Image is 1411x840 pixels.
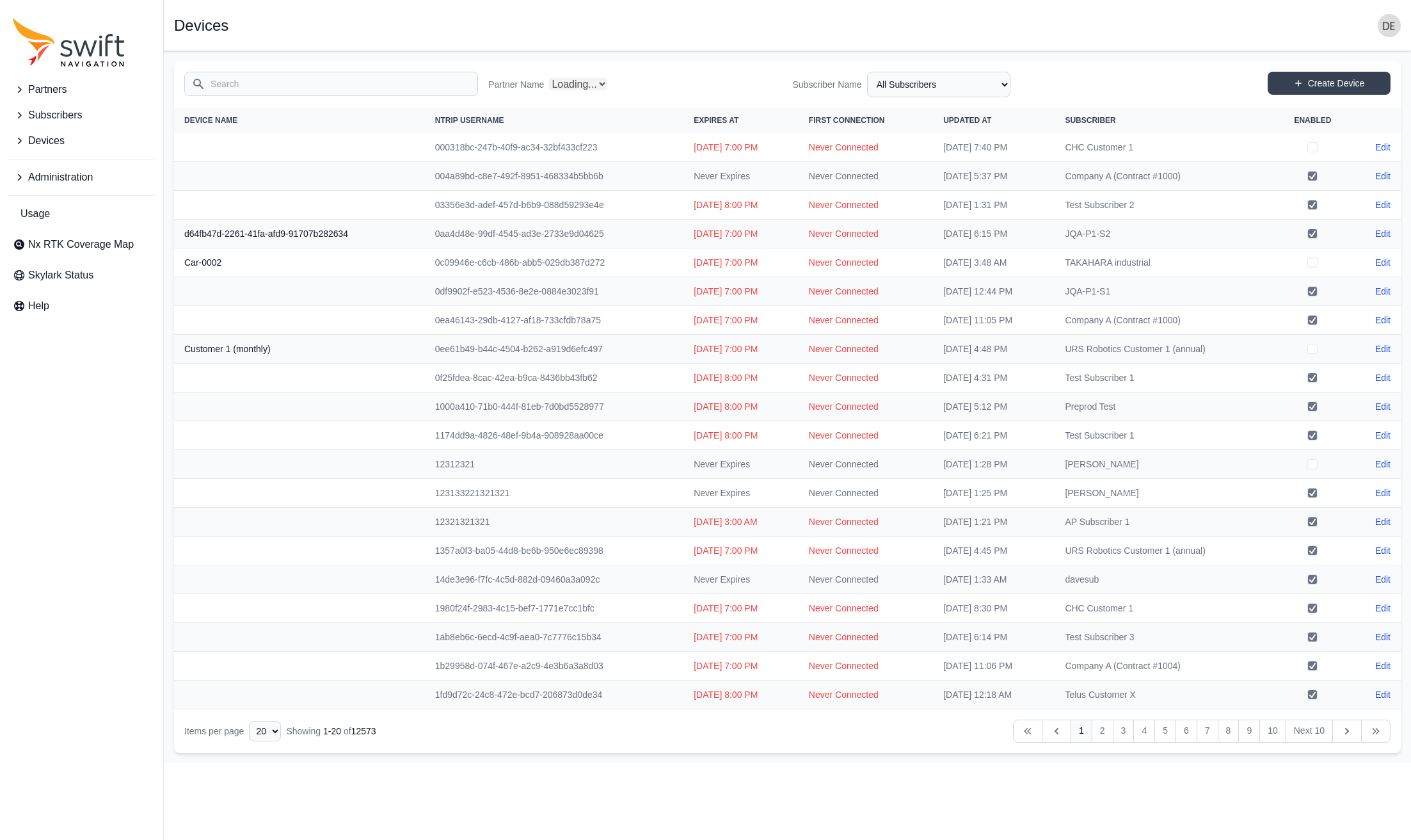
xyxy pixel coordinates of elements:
[933,220,1055,248] td: [DATE] 6:15 PM
[1055,537,1273,565] td: URS Robotics Customer 1 (annual)
[8,77,155,102] button: Partners
[425,594,683,623] td: 1980f24f-2983-4c15-bef7-1771e7cc1bfc
[1375,688,1391,701] a: Edit
[1055,623,1273,652] td: Test Subscriber 3
[683,652,799,681] td: [DATE] 7:00 PM
[1375,429,1391,442] a: Edit
[8,102,155,128] button: Subscribers
[425,335,683,364] td: 0ee61b49-b44c-4504-b262-a919d6efc497
[799,277,933,306] td: Never Connected
[799,652,933,681] td: Never Connected
[933,681,1055,709] td: [DATE] 12:18 AM
[174,335,425,364] th: Customer 1 (monthly)
[1055,364,1273,392] td: Test Subscriber 1
[1375,170,1391,182] a: Edit
[799,392,933,421] td: Never Connected
[425,306,683,335] td: 0ea46143-29db-4127-af18-733cfdb78a75
[933,421,1055,450] td: [DATE] 6:21 PM
[425,450,683,479] td: 12312321
[799,565,933,594] td: Never Connected
[425,392,683,421] td: 1000a410-71b0-444f-81eb-7d0bd5528977
[933,248,1055,277] td: [DATE] 3:48 AM
[1055,508,1273,537] td: AP Subscriber 1
[1378,14,1401,37] img: user photo
[8,165,155,190] button: Administration
[799,681,933,709] td: Never Connected
[1055,479,1273,508] td: [PERSON_NAME]
[933,450,1055,479] td: [DATE] 1:28 PM
[683,133,799,162] td: [DATE] 7:00 PM
[425,681,683,709] td: 1fd9d72c-24c8-472e-bcd7-206873d0de34
[933,133,1055,162] td: [DATE] 7:40 PM
[683,565,799,594] td: Never Expires
[1055,392,1273,421] td: Preprod Test
[1375,285,1391,298] a: Edit
[174,18,228,33] h1: Devices
[683,191,799,220] td: [DATE] 8:00 PM
[425,108,683,133] th: NTRIP Username
[28,108,82,123] span: Subscribers
[683,335,799,364] td: [DATE] 7:00 PM
[933,479,1055,508] td: [DATE] 1:25 PM
[1375,487,1391,499] a: Edit
[683,392,799,421] td: [DATE] 8:00 PM
[933,191,1055,220] td: [DATE] 1:31 PM
[323,726,341,736] span: 1 - 20
[933,623,1055,652] td: [DATE] 6:14 PM
[933,508,1055,537] td: [DATE] 1:21 PM
[1055,565,1273,594] td: davesub
[8,128,155,154] button: Devices
[1055,594,1273,623] td: CHC Customer 1
[933,537,1055,565] td: [DATE] 4:45 PM
[351,726,376,736] span: 12573
[425,508,683,537] td: 12321321321
[425,133,683,162] td: 000318bc-247b-40f9-ac34-32bf433cf223
[799,508,933,537] td: Never Connected
[799,133,933,162] td: Never Connected
[1055,652,1273,681] td: Company A (Contract #1004)
[683,248,799,277] td: [DATE] 7:00 PM
[174,108,425,133] th: Device Name
[184,726,244,736] span: Items per page
[694,116,738,125] span: Expires At
[1375,573,1391,586] a: Edit
[799,220,933,248] td: Never Connected
[425,479,683,508] td: 123133221321321
[1375,371,1391,384] a: Edit
[683,479,799,508] td: Never Expires
[1055,421,1273,450] td: Test Subscriber 1
[1197,720,1218,743] a: 7
[683,450,799,479] td: Never Expires
[683,364,799,392] td: [DATE] 8:00 PM
[799,594,933,623] td: Never Connected
[799,191,933,220] td: Never Connected
[28,82,67,97] span: Partners
[1055,681,1273,709] td: Telus Customer X
[933,594,1055,623] td: [DATE] 8:30 PM
[1055,108,1273,133] th: Subscriber
[1375,515,1391,528] a: Edit
[1055,450,1273,479] td: [PERSON_NAME]
[425,277,683,306] td: 0df9902f-e523-4536-8e2e-0884e3023f91
[799,248,933,277] td: Never Connected
[1273,108,1351,133] th: Enabled
[488,78,544,91] label: Partner Name
[683,623,799,652] td: [DATE] 7:00 PM
[809,116,885,125] span: First Connection
[1055,191,1273,220] td: Test Subscriber 2
[1055,306,1273,335] td: Company A (Contract #1000)
[799,162,933,191] td: Never Connected
[1154,720,1176,743] a: 5
[184,72,478,96] input: Search
[1113,720,1135,743] a: 3
[1375,314,1391,327] a: Edit
[8,201,155,227] a: Usage
[8,232,155,257] a: Nx RTK Coverage Map
[683,594,799,623] td: [DATE] 7:00 PM
[1071,720,1092,743] a: 1
[1055,335,1273,364] td: URS Robotics Customer 1 (annual)
[1375,458,1391,471] a: Edit
[425,565,683,594] td: 14de3e96-f7fc-4c5d-882d-09460a3a092c
[425,191,683,220] td: 03356e3d-adef-457d-b6b9-088d59293e4e
[1375,256,1391,269] a: Edit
